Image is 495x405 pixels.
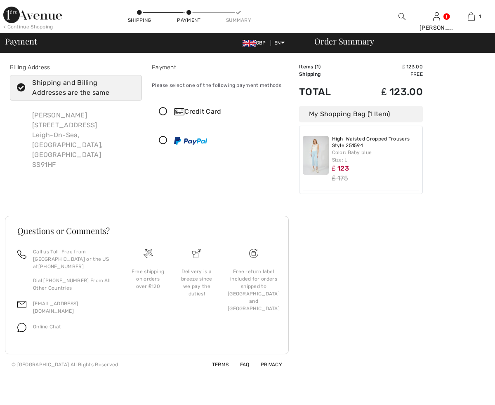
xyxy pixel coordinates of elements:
[251,362,282,368] a: Privacy
[332,174,348,182] s: ₤ 175
[179,268,214,297] div: Delivery is a breeze since we pay the duties!
[152,63,284,72] div: Payment
[398,12,405,21] img: search the website
[3,7,62,23] img: 1ère Avenue
[26,104,142,176] div: [PERSON_NAME] [STREET_ADDRESS] Leigh-On-Sea, [GEOGRAPHIC_DATA], [GEOGRAPHIC_DATA] SS91HF
[433,12,440,21] img: My Info
[32,78,130,98] div: Shipping and Billing Addresses are the same
[353,78,423,106] td: ₤ 123.00
[152,75,284,96] div: Please select one of the following payment methods
[299,78,353,106] td: Total
[177,16,201,24] div: Payment
[304,37,490,45] div: Order Summary
[299,63,353,70] td: Items ( )
[479,13,481,20] span: 1
[17,323,26,332] img: chat
[33,248,114,270] p: Call us Toll-Free from [GEOGRAPHIC_DATA] or the US at
[17,250,26,259] img: call
[332,136,420,149] a: High-Waisted Cropped Trousers Style 251594
[230,362,250,368] a: FAQ
[144,249,153,258] img: Free shipping on orders over &#8356;120
[33,324,61,330] span: Online Chat
[12,361,118,368] div: © [GEOGRAPHIC_DATA] All Rights Reserved
[174,137,207,145] img: PayPal
[174,108,184,115] img: Credit Card
[332,149,420,164] div: Color: Baby blue Size: L
[130,268,166,290] div: Free shipping on orders over ₤120
[332,164,349,172] span: ₤ 123
[38,264,84,269] a: [PHONE_NUMBER]
[454,12,488,21] a: 1
[228,268,280,312] div: Free return label included for orders shipped to [GEOGRAPHIC_DATA] and [GEOGRAPHIC_DATA]
[299,70,353,78] td: Shipping
[33,301,78,314] a: [EMAIL_ADDRESS][DOMAIN_NAME]
[274,40,285,46] span: EN
[17,300,26,309] img: email
[303,136,329,175] img: High-Waisted Cropped Trousers Style 251594
[202,362,229,368] a: Terms
[420,23,453,32] div: [PERSON_NAME]
[226,16,251,24] div: Summary
[10,63,142,72] div: Billing Address
[353,70,423,78] td: Free
[3,23,53,30] div: < Continue Shopping
[468,12,475,21] img: My Bag
[353,63,423,70] td: ₤ 123.00
[17,227,276,235] h3: Questions or Comments?
[243,40,269,46] span: GBP
[299,106,423,122] div: My Shopping Bag (1 Item)
[243,40,256,47] img: UK Pound
[192,249,201,258] img: Delivery is a breeze since we pay the duties!
[5,37,37,45] span: Payment
[174,107,278,117] div: Credit Card
[33,277,114,292] p: Dial [PHONE_NUMBER] From All Other Countries
[433,12,440,20] a: Sign In
[127,16,152,24] div: Shipping
[316,64,319,70] span: 1
[249,249,258,258] img: Free shipping on orders over &#8356;120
